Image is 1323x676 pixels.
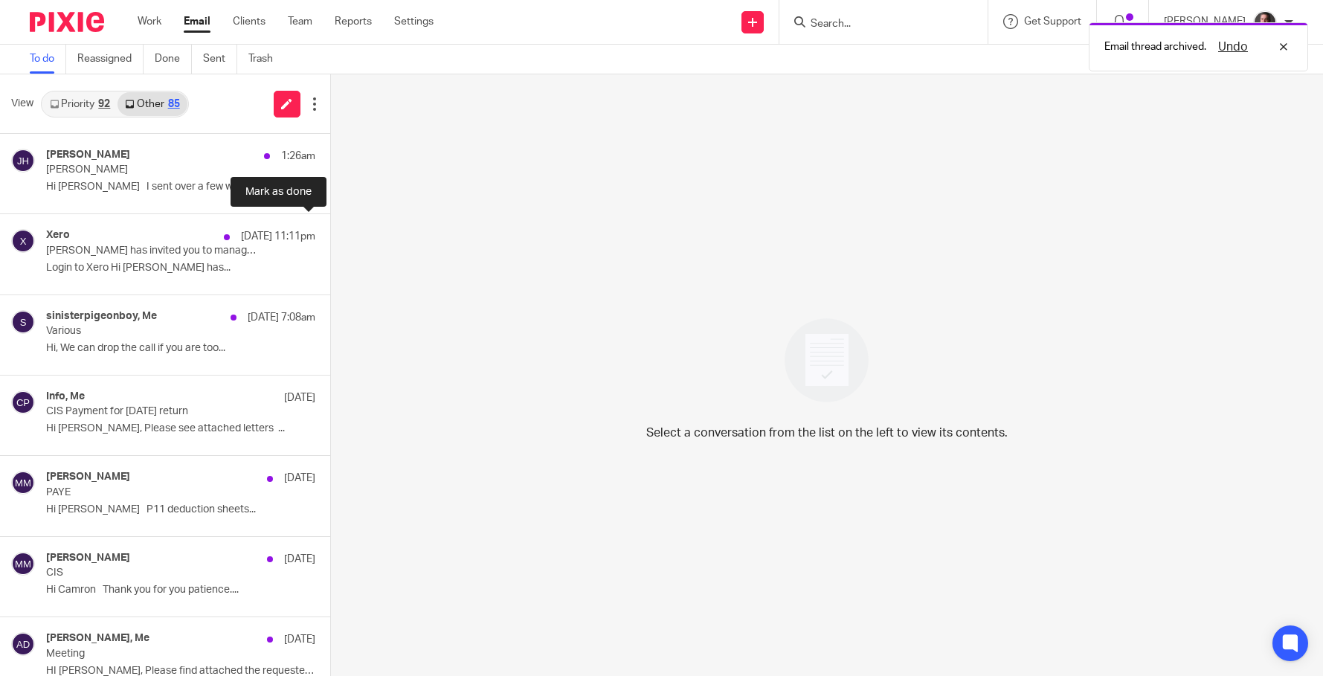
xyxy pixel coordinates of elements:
p: PAYE [46,486,261,499]
p: [DATE] [284,632,315,647]
p: Hi [PERSON_NAME] P11 deduction sheets... [46,503,315,516]
p: [DATE] [284,552,315,567]
h4: [PERSON_NAME] [46,149,130,161]
div: 92 [98,99,110,109]
p: 1:26am [281,149,315,164]
button: Undo [1214,38,1252,56]
a: Reports [335,14,372,29]
p: [DATE] [284,390,315,405]
p: [PERSON_NAME] [46,164,261,176]
img: svg%3E [11,310,35,334]
p: [PERSON_NAME] has invited you to manage the subscription for Diamond Domestic Cleaning Ltd [46,245,261,257]
p: Email thread archived. [1104,39,1206,54]
p: [DATE] [284,471,315,486]
img: svg%3E [11,471,35,495]
p: [DATE] 11:11pm [241,229,315,244]
p: Hi, We can drop the call if you are too... [46,342,315,355]
img: CP%20Headshot.jpeg [1253,10,1277,34]
h4: [PERSON_NAME] [46,471,130,483]
p: Hi Camron Thank you for you patience.... [46,584,315,596]
h4: sinisterpigeonboy, Me [46,310,157,323]
h4: Info, Me [46,390,85,403]
p: Hi [PERSON_NAME], Please see attached letters ... [46,422,315,435]
p: Login to Xero Hi [PERSON_NAME] has... [46,262,315,274]
img: svg%3E [11,632,35,656]
a: Email [184,14,210,29]
a: Other85 [118,92,187,116]
div: 85 [168,99,180,109]
img: svg%3E [11,149,35,173]
h4: [PERSON_NAME] [46,552,130,564]
h4: [PERSON_NAME], Me [46,632,149,645]
a: Trash [248,45,284,74]
p: CIS [46,567,261,579]
p: Select a conversation from the list on the left to view its contents. [646,424,1008,442]
p: Meeting [46,648,261,660]
span: View [11,96,33,112]
p: Various [46,325,261,338]
img: image [775,309,878,412]
a: Clients [233,14,265,29]
a: Reassigned [77,45,144,74]
a: To do [30,45,66,74]
h4: Xero [46,229,70,242]
a: Priority92 [42,92,118,116]
a: Team [288,14,312,29]
p: CIS Payment for [DATE] return [46,405,261,418]
a: Done [155,45,192,74]
p: [DATE] 7:08am [248,310,315,325]
img: svg%3E [11,552,35,576]
a: Settings [394,14,434,29]
p: Hi [PERSON_NAME] I sent over a few weeks ago... [46,181,315,193]
img: Pixie [30,12,104,32]
a: Sent [203,45,237,74]
a: Work [138,14,161,29]
img: svg%3E [11,229,35,253]
img: svg%3E [11,390,35,414]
